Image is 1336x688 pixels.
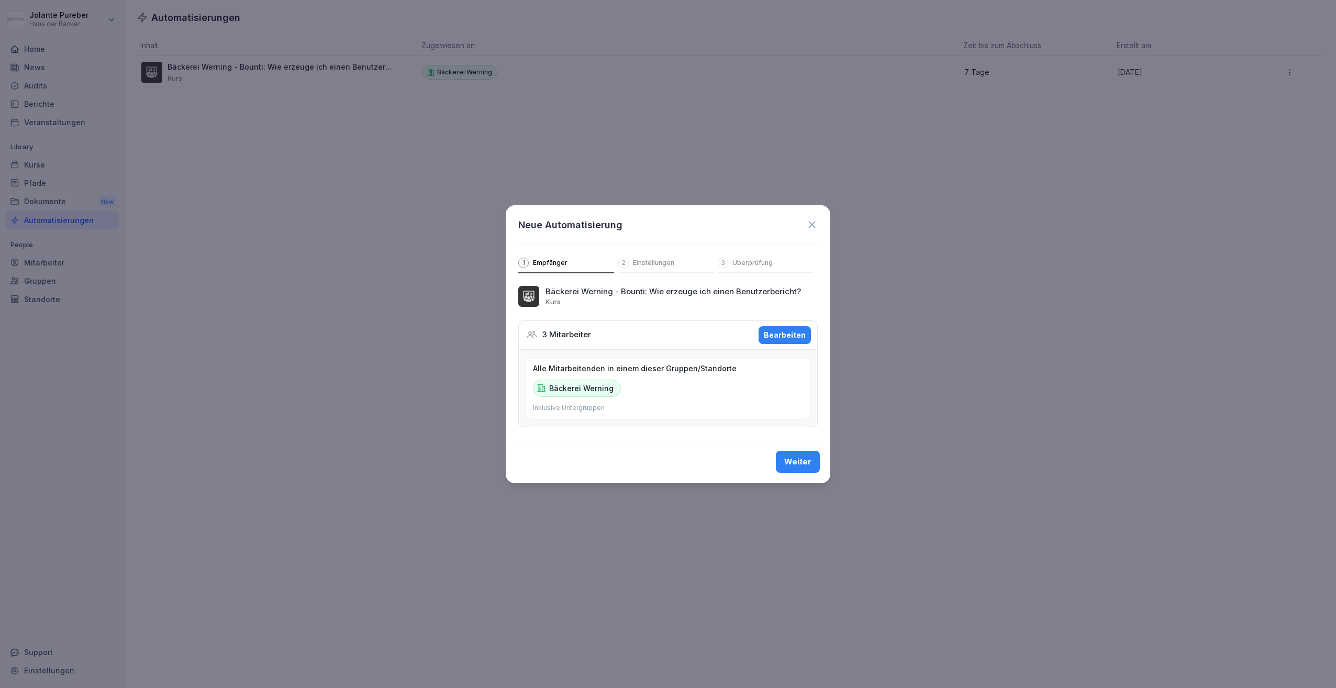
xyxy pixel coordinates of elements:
[633,259,674,267] p: Einstellungen
[518,258,529,268] div: 1
[764,329,806,341] div: Bearbeiten
[533,364,737,373] p: Alle Mitarbeitenden in einem dieser Gruppen/Standorte
[549,383,614,394] p: Bäckerei Werning
[776,451,820,473] button: Weiter
[518,218,622,232] h1: Neue Automatisierung
[784,456,811,468] div: Weiter
[533,259,567,267] p: Empfänger
[545,286,801,298] p: Bäckerei Werning - Bounti: Wie erzeuge ich einen Benutzerbericht?
[718,258,728,268] div: 3
[518,286,539,307] img: Bäckerei Werning - Bounti: Wie erzeuge ich einen Benutzerbericht?
[732,259,773,267] p: Überprüfung
[545,297,561,306] p: Kurs
[542,329,591,341] p: 3 Mitarbeiter
[533,403,605,413] p: Inklusive Untergruppen
[759,326,811,344] button: Bearbeiten
[618,258,629,268] div: 2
